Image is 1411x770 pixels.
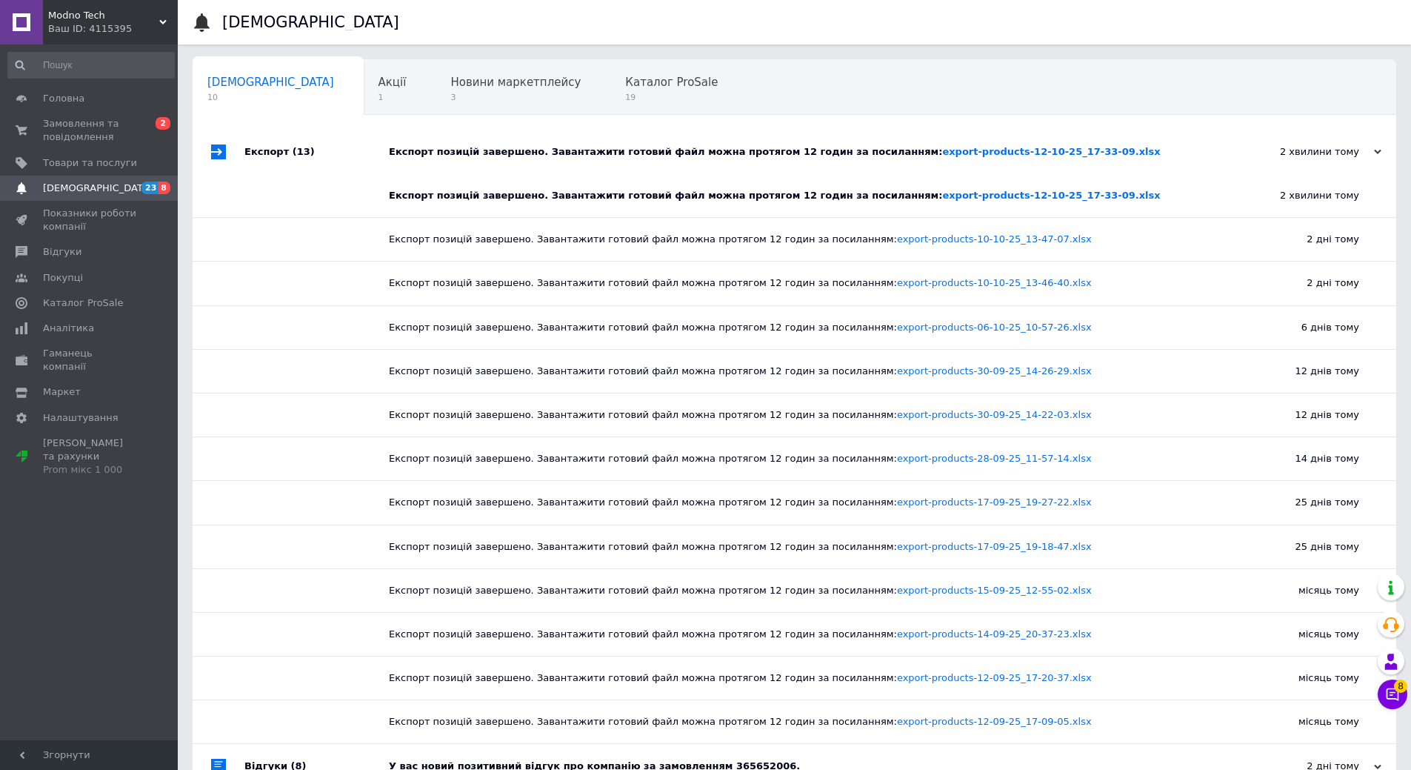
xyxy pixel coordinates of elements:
[897,716,1092,727] a: export-products-12-09-25_17-09-05.xlsx
[1211,350,1396,393] div: 12 днів тому
[1211,569,1396,612] div: місяць тому
[43,245,81,259] span: Відгуки
[389,233,1211,246] div: Експорт позицій завершено. Завантажити готовий файл можна протягом 12 годин за посиланням:
[378,76,407,89] span: Акції
[1211,613,1396,656] div: місяць тому
[389,496,1211,509] div: Експорт позицій завершено. Завантажити готовий файл можна протягом 12 годин за посиланням:
[43,207,137,233] span: Показники роботи компанії
[43,182,153,195] span: [DEMOGRAPHIC_DATA]
[293,146,315,157] span: (13)
[1233,145,1381,159] div: 2 хвилини тому
[942,146,1160,157] a: export-products-12-10-25_17-33-09.xlsx
[1211,525,1396,568] div: 25 днів тому
[897,233,1092,245] a: export-products-10-10-25_13-47-07.xlsx
[43,156,137,170] span: Товари та послуги
[897,322,1092,333] a: export-products-06-10-25_10-57-26.xlsx
[1211,174,1396,217] div: 2 хвилини тому
[897,365,1092,376] a: export-products-30-09-25_14-26-29.xlsx
[897,409,1092,420] a: export-products-30-09-25_14-22-03.xlsx
[7,52,175,79] input: Пошук
[450,92,581,103] span: 3
[1211,262,1396,305] div: 2 дні тому
[43,437,137,477] span: [PERSON_NAME] та рахунки
[207,92,334,103] span: 10
[156,117,170,130] span: 2
[389,145,1233,159] div: Експорт позицій завершено. Завантажити готовий файл можна протягом 12 годин за посиланням:
[389,628,1211,641] div: Експорт позицій завершено. Завантажити готовий файл можна протягом 12 годин за посиланням:
[43,385,81,399] span: Маркет
[43,411,119,425] span: Налаштування
[389,584,1211,597] div: Експорт позицій завершено. Завантажити готовий файл можна протягом 12 годин за посиланням:
[897,585,1092,596] a: export-products-15-09-25_12-55-02.xlsx
[389,408,1211,422] div: Експорт позицій завершено. Завантажити готовий файл можна протягом 12 годин за посиланням:
[389,540,1211,554] div: Експорт позицій завершено. Завантажити готовий файл можна протягом 12 годин за посиланням:
[450,76,581,89] span: Новини маркетплейсу
[897,277,1092,288] a: export-products-10-10-25_13-46-40.xlsx
[43,296,123,310] span: Каталог ProSale
[1378,680,1407,709] button: Чат з покупцем8
[43,322,94,335] span: Аналітика
[1211,437,1396,480] div: 14 днів тому
[389,452,1211,465] div: Експорт позицій завершено. Завантажити готовий файл можна протягом 12 годин за посиланням:
[244,130,389,174] div: Експорт
[48,22,178,36] div: Ваш ID: 4115395
[1211,218,1396,261] div: 2 дні тому
[43,92,84,105] span: Головна
[43,347,137,374] span: Гаманець компанії
[389,365,1211,378] div: Експорт позицій завершено. Завантажити готовий файл можна протягом 12 годин за посиланням:
[43,463,137,477] div: Prom мікс 1 000
[1394,680,1407,693] span: 8
[207,76,334,89] span: [DEMOGRAPHIC_DATA]
[378,92,407,103] span: 1
[897,628,1092,640] a: export-products-14-09-25_20-37-23.xlsx
[1211,394,1396,437] div: 12 днів тому
[141,182,159,194] span: 23
[897,672,1092,683] a: export-products-12-09-25_17-20-37.xlsx
[942,190,1160,201] a: export-products-12-10-25_17-33-09.xlsx
[1211,306,1396,349] div: 6 днів тому
[897,453,1092,464] a: export-products-28-09-25_11-57-14.xlsx
[43,117,137,144] span: Замовлення та повідомлення
[389,715,1211,728] div: Експорт позицій завершено. Завантажити готовий файл можна протягом 12 годин за посиланням:
[625,76,718,89] span: Каталог ProSale
[389,671,1211,685] div: Експорт позицій завершено. Завантажити готовий файл можна протягом 12 годин за посиланням:
[159,182,170,194] span: 8
[897,541,1092,552] a: export-products-17-09-25_19-18-47.xlsx
[1211,700,1396,743] div: місяць тому
[389,321,1211,334] div: Експорт позицій завершено. Завантажити готовий файл можна протягом 12 годин за посиланням:
[1211,481,1396,524] div: 25 днів тому
[48,9,159,22] span: Modno Tech
[222,13,399,31] h1: [DEMOGRAPHIC_DATA]
[1211,657,1396,700] div: місяць тому
[897,497,1092,508] a: export-products-17-09-25_19-27-22.xlsx
[43,271,83,285] span: Покупці
[389,276,1211,290] div: Експорт позицій завершено. Завантажити готовий файл можна протягом 12 годин за посиланням:
[625,92,718,103] span: 19
[389,189,1211,202] div: Експорт позицій завершено. Завантажити готовий файл можна протягом 12 годин за посиланням:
